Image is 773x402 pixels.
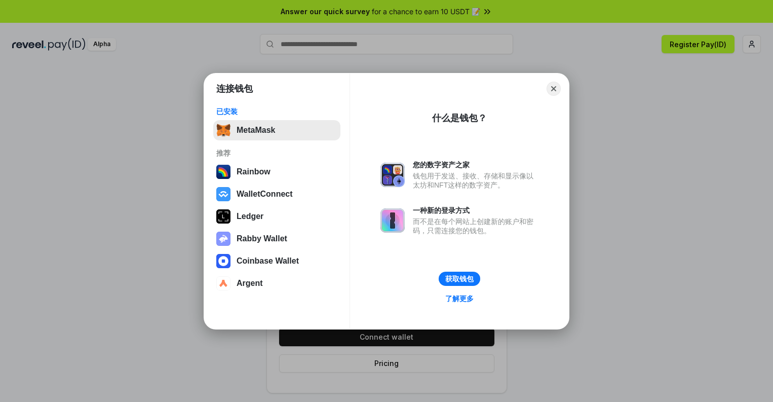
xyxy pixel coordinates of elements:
div: Rabby Wallet [237,234,287,243]
img: svg+xml,%3Csvg%20width%3D%22120%22%20height%3D%22120%22%20viewBox%3D%220%200%20120%20120%22%20fil... [216,165,230,179]
div: MetaMask [237,126,275,135]
button: WalletConnect [213,184,340,204]
div: Coinbase Wallet [237,257,299,266]
div: 钱包用于发送、接收、存储和显示像以太坊和NFT这样的数字资产。 [413,171,538,190]
img: svg+xml,%3Csvg%20xmlns%3D%22http%3A%2F%2Fwww.w3.org%2F2000%2Fsvg%22%20fill%3D%22none%22%20viewBox... [216,232,230,246]
div: Argent [237,279,263,288]
button: Rabby Wallet [213,229,340,249]
div: 获取钱包 [445,274,474,283]
img: svg+xml,%3Csvg%20xmlns%3D%22http%3A%2F%2Fwww.w3.org%2F2000%2Fsvg%22%20fill%3D%22none%22%20viewBox... [380,163,405,187]
img: svg+xml,%3Csvg%20width%3D%2228%22%20height%3D%2228%22%20viewBox%3D%220%200%2028%2028%22%20fill%3D... [216,187,230,201]
div: 什么是钱包？ [432,112,487,124]
img: svg+xml,%3Csvg%20width%3D%2228%22%20height%3D%2228%22%20viewBox%3D%220%200%2028%2028%22%20fill%3D... [216,276,230,290]
div: 推荐 [216,149,337,158]
button: 获取钱包 [439,272,480,286]
div: Ledger [237,212,263,221]
div: 您的数字资产之家 [413,160,538,169]
div: 已安装 [216,107,337,116]
a: 了解更多 [439,292,480,305]
button: Close [547,82,561,96]
button: Coinbase Wallet [213,251,340,271]
h1: 连接钱包 [216,83,253,95]
div: 一种新的登录方式 [413,206,538,215]
button: MetaMask [213,120,340,140]
button: Argent [213,273,340,294]
img: svg+xml,%3Csvg%20xmlns%3D%22http%3A%2F%2Fwww.w3.org%2F2000%2Fsvg%22%20width%3D%2228%22%20height%3... [216,209,230,224]
img: svg+xml,%3Csvg%20fill%3D%22none%22%20height%3D%2233%22%20viewBox%3D%220%200%2035%2033%22%20width%... [216,123,230,137]
div: 了解更多 [445,294,474,303]
div: Rainbow [237,167,270,176]
div: WalletConnect [237,190,293,199]
img: svg+xml,%3Csvg%20width%3D%2228%22%20height%3D%2228%22%20viewBox%3D%220%200%2028%2028%22%20fill%3D... [216,254,230,268]
button: Ledger [213,206,340,227]
button: Rainbow [213,162,340,182]
img: svg+xml,%3Csvg%20xmlns%3D%22http%3A%2F%2Fwww.w3.org%2F2000%2Fsvg%22%20fill%3D%22none%22%20viewBox... [380,208,405,233]
div: 而不是在每个网站上创建新的账户和密码，只需连接您的钱包。 [413,217,538,235]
